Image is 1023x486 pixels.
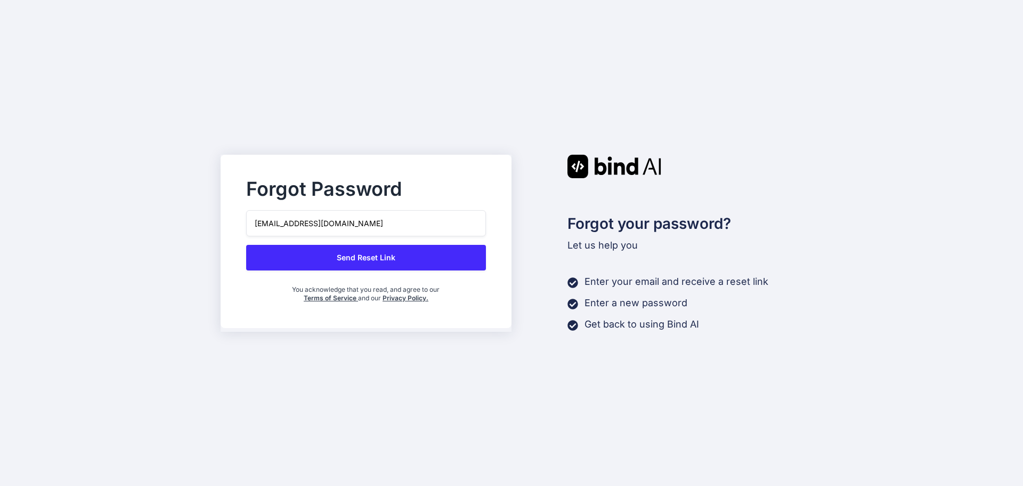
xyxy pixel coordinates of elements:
p: Get back to using Bind AI [584,317,699,332]
p: Let us help you [567,238,802,253]
a: Privacy Policy. [383,294,428,302]
p: Enter your email and receive a reset link [584,274,768,289]
p: Enter a new password [584,296,687,310]
a: Terms of Service [304,294,358,302]
img: Bind AI logo [567,155,661,178]
div: You acknowledge that you read, and agree to our and our [286,279,446,302]
h2: Forgot Password [246,180,486,197]
input: Please Enter Your Email [246,210,486,236]
h2: Forgot your password? [567,212,802,235]
button: Send Reset Link [246,245,486,270]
